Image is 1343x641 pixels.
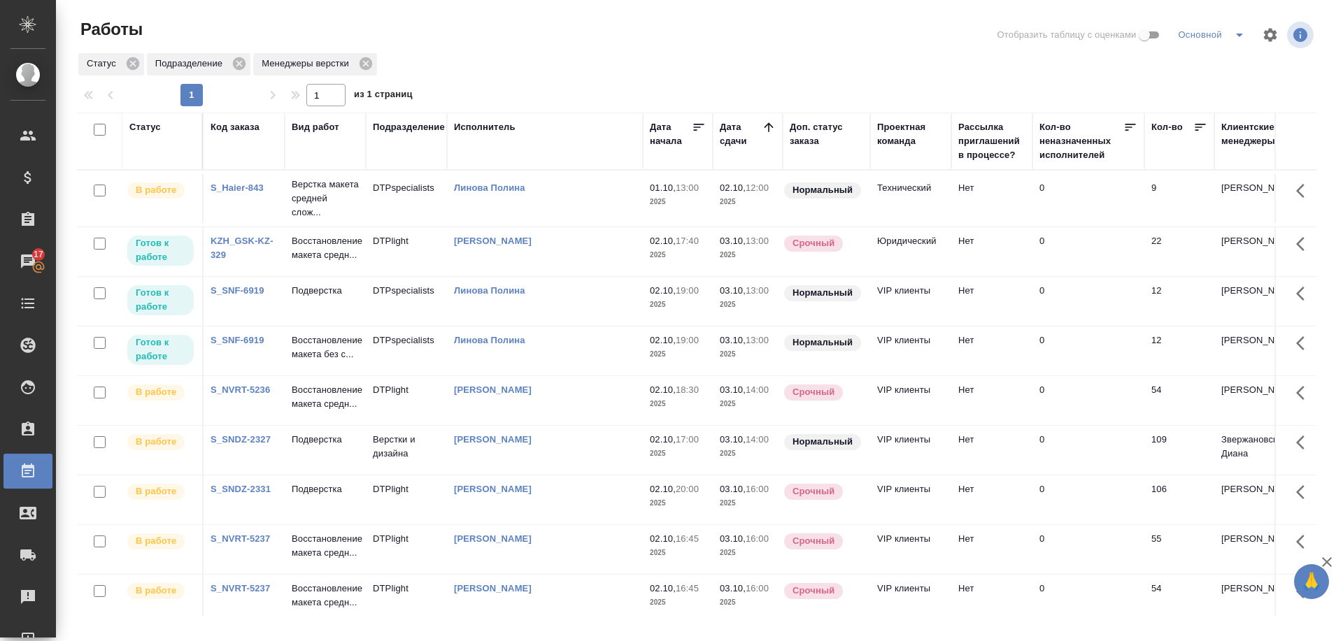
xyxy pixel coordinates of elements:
[1032,475,1144,524] td: 0
[126,532,195,551] div: Исполнитель выполняет работу
[870,575,951,624] td: VIP клиенты
[155,57,227,71] p: Подразделение
[877,120,944,148] div: Проектная команда
[746,583,769,593] p: 16:00
[1174,24,1253,46] div: split button
[366,525,447,574] td: DTPlight
[650,182,676,193] p: 01.10,
[136,236,185,264] p: Готов к работе
[746,484,769,494] p: 16:00
[1288,227,1321,261] button: Здесь прячутся важные кнопки
[1032,326,1144,375] td: 0
[1288,575,1321,608] button: Здесь прячутся важные кнопки
[136,385,176,399] p: В работе
[793,183,853,197] p: Нормальный
[1032,426,1144,475] td: 0
[87,57,121,71] p: Статус
[650,583,676,593] p: 02.10,
[1144,326,1214,375] td: 12
[793,336,853,350] p: Нормальный
[650,236,676,246] p: 02.10,
[676,583,699,593] p: 16:45
[292,383,359,411] p: Восстановление макета средн...
[1144,227,1214,276] td: 22
[126,284,195,317] div: Исполнитель может приступить к работе
[211,384,270,395] a: S_NVRT-5236
[126,582,195,600] div: Исполнитель выполняет работу
[25,247,52,261] span: 17
[676,285,699,296] p: 19:00
[790,120,863,148] div: Доп. статус заказа
[292,582,359,610] p: Восстановление макета средн...
[1294,564,1329,599] button: 🙏
[1288,525,1321,559] button: Здесь прячутся важные кнопки
[951,475,1032,524] td: Нет
[720,484,746,494] p: 03.10,
[454,583,532,593] a: [PERSON_NAME]
[292,433,359,447] p: Подверстка
[126,181,195,200] div: Исполнитель выполняет работу
[354,86,413,106] span: из 1 страниц
[1214,575,1295,624] td: [PERSON_NAME]
[292,333,359,361] p: Восстановление макета без с...
[951,575,1032,624] td: Нет
[454,434,532,445] a: [PERSON_NAME]
[793,584,834,598] p: Срочный
[253,53,377,75] div: Менеджеры верстки
[720,347,776,361] p: 2025
[870,277,951,326] td: VIP клиенты
[720,546,776,560] p: 2025
[650,397,706,411] p: 2025
[1032,277,1144,326] td: 0
[676,236,699,246] p: 17:40
[1151,120,1183,134] div: Кол-во
[650,195,706,209] p: 2025
[136,584,176,598] p: В работе
[454,533,532,544] a: [PERSON_NAME]
[1288,174,1321,208] button: Здесь прячутся важные кнопки
[1253,18,1287,52] span: Настроить таблицу
[366,326,447,375] td: DTPspecialists
[292,178,359,219] p: Верстка макета средней слож...
[126,234,195,267] div: Исполнитель может приступить к работе
[211,533,270,544] a: S_NVRT-5237
[720,596,776,610] p: 2025
[746,182,769,193] p: 12:00
[366,277,447,326] td: DTPspecialists
[720,397,776,411] p: 2025
[746,335,769,345] p: 13:00
[870,376,951,425] td: VIP клиенты
[746,236,769,246] p: 13:00
[793,484,834,498] p: Срочный
[366,227,447,276] td: DTPlight
[126,433,195,452] div: Исполнитель выполняет работу
[1144,174,1214,223] td: 9
[211,335,264,345] a: S_SNF-6919
[746,384,769,395] p: 14:00
[1221,120,1288,148] div: Клиентские менеджеры
[1214,174,1295,223] td: [PERSON_NAME]
[78,53,144,75] div: Статус
[454,182,525,193] a: Линова Полина
[1288,376,1321,410] button: Здесь прячутся важные кнопки
[720,496,776,510] p: 2025
[136,286,185,314] p: Готов к работе
[676,434,699,445] p: 17:00
[1214,326,1295,375] td: [PERSON_NAME]
[1288,426,1321,459] button: Здесь прячутся важные кнопки
[1287,22,1316,48] span: Посмотреть информацию
[129,120,161,134] div: Статус
[147,53,250,75] div: Подразделение
[1214,227,1295,276] td: [PERSON_NAME]
[454,120,516,134] div: Исполнитель
[211,434,271,445] a: S_SNDZ-2327
[1214,277,1295,326] td: [PERSON_NAME]
[650,447,706,461] p: 2025
[676,384,699,395] p: 18:30
[366,475,447,524] td: DTPlight
[720,195,776,209] p: 2025
[951,426,1032,475] td: Нет
[720,434,746,445] p: 03.10,
[720,583,746,593] p: 03.10,
[676,335,699,345] p: 19:00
